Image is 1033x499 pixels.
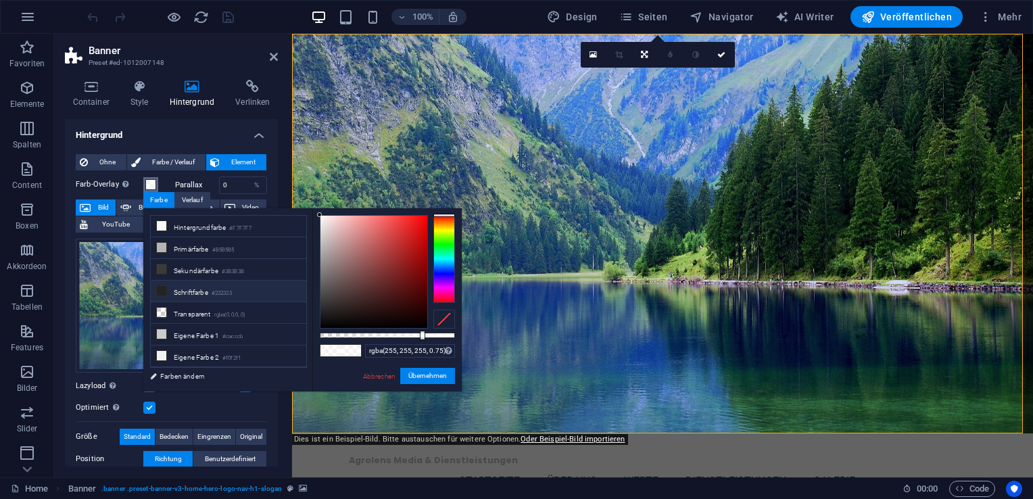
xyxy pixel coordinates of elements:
[770,6,840,28] button: AI Writer
[12,180,42,191] p: Content
[239,199,262,216] span: Video
[120,429,155,445] button: Standard
[17,423,38,434] p: Slider
[11,302,43,312] p: Tabellen
[684,6,759,28] button: Navigator
[291,434,628,445] div: Dies ist ein Beispiel-Bild. Bitte austauschen für weitere Optionen.
[101,481,282,497] span: . banner .preset-banner-v3-home-hero-logo-nav-h1-slogan
[10,99,45,110] p: Elemente
[412,9,433,25] h6: 100%
[400,368,455,384] button: Übernehmen
[949,481,995,497] button: Code
[151,259,306,281] li: Sekundärfarbe
[212,245,235,255] small: #B5B5B5
[391,9,439,25] button: 100%
[76,199,116,216] button: Bild
[92,154,122,170] span: Ohne
[974,6,1027,28] button: Mehr
[76,451,143,467] label: Position
[155,429,193,445] button: Bedecken
[175,181,219,189] label: Parallax
[151,324,306,346] li: Eigene Farbe 1
[614,6,673,28] button: Seiten
[7,261,47,272] p: Akkordeon
[89,45,278,57] h2: Banner
[76,400,143,416] label: Optimiert
[16,220,39,231] p: Boxen
[542,6,603,28] div: Design (Strg+Alt+Y)
[76,176,143,193] label: Farb-Overlay
[222,332,243,341] small: #cacccb
[68,481,308,497] nav: breadcrumb
[320,345,341,356] span: #ffffff
[68,481,97,497] span: Klick zum Auswählen. Doppelklick zum Bearbeiten
[135,199,170,216] span: Bild-Slider
[206,154,266,170] button: Element
[205,451,256,467] span: Benutzerdefiniert
[76,154,126,170] button: Ohne
[89,57,251,69] h3: Preset #ed-1012007148
[917,481,938,497] span: 00 00
[979,10,1022,24] span: Mehr
[160,429,189,445] span: Bedecken
[606,42,632,68] a: Ausschneide-Modus
[193,9,209,25] button: reload
[955,481,989,497] span: Code
[433,310,455,329] div: Clear Color Selection
[632,42,658,68] a: Ausrichtung ändern
[850,6,963,28] button: Veröffentlichen
[222,354,241,363] small: #f0f2f1
[162,80,228,108] h4: Hintergrund
[236,429,266,445] button: Original
[76,378,143,394] label: Lazyload
[166,9,182,25] button: Klicke hier, um den Vorschau-Modus zu verlassen
[151,302,306,324] li: Transparent
[151,237,306,259] li: Primärfarbe
[11,481,48,497] a: Klick, um Auswahl aufzuheben. Doppelklick öffnet Seitenverwaltung
[775,10,834,24] span: AI Writer
[581,42,606,68] a: Wähle aus deinen Dateien, Stockfotos oder lade Dateien hoch
[145,154,201,170] span: Farbe / Verlauf
[861,10,952,24] span: Veröffentlichen
[151,216,306,237] li: Hintergrundfarbe
[521,435,625,444] a: Oder Beispiel-Bild importieren
[127,154,206,170] button: Farbe / Verlauf
[690,10,754,24] span: Navigator
[65,80,122,108] h4: Container
[362,371,397,381] a: Abbrechen
[151,346,306,367] li: Eigene Farbe 2
[9,58,45,69] p: Favoriten
[151,281,306,302] li: Schriftfarbe
[175,192,210,208] div: Verlauf
[95,199,112,216] span: Bild
[92,216,139,233] span: YouTube
[143,451,193,467] button: Richtung
[903,481,938,497] h6: Session-Zeit
[214,310,246,320] small: rgba(0,0,0,.0)
[299,485,307,492] i: Element verfügt über einen Hintergrund
[658,42,683,68] a: Weichzeichnen
[76,216,143,233] button: YouTube
[926,483,928,494] span: :
[116,199,174,216] button: Bild-Slider
[224,154,262,170] span: Element
[1006,481,1022,497] button: Usercentrics
[76,239,267,373] div: vilsalpsee-560065_1920.jpg
[193,429,235,445] button: Eingrenzen
[11,342,43,353] p: Features
[287,485,293,492] i: Dieses Element ist ein anpassbares Preset
[212,289,232,298] small: #232323
[619,10,668,24] span: Seiten
[709,42,735,68] a: Bestätigen ( Strg ⏎ )
[17,383,38,394] p: Bilder
[542,6,603,28] button: Design
[65,119,278,143] h4: Hintergrund
[193,451,266,467] button: Benutzerdefiniert
[247,177,266,193] div: %
[124,429,151,445] span: Standard
[683,42,709,68] a: Graustufen
[122,80,162,108] h4: Style
[13,139,41,150] p: Spalten
[220,199,266,216] button: Video
[547,10,598,24] span: Design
